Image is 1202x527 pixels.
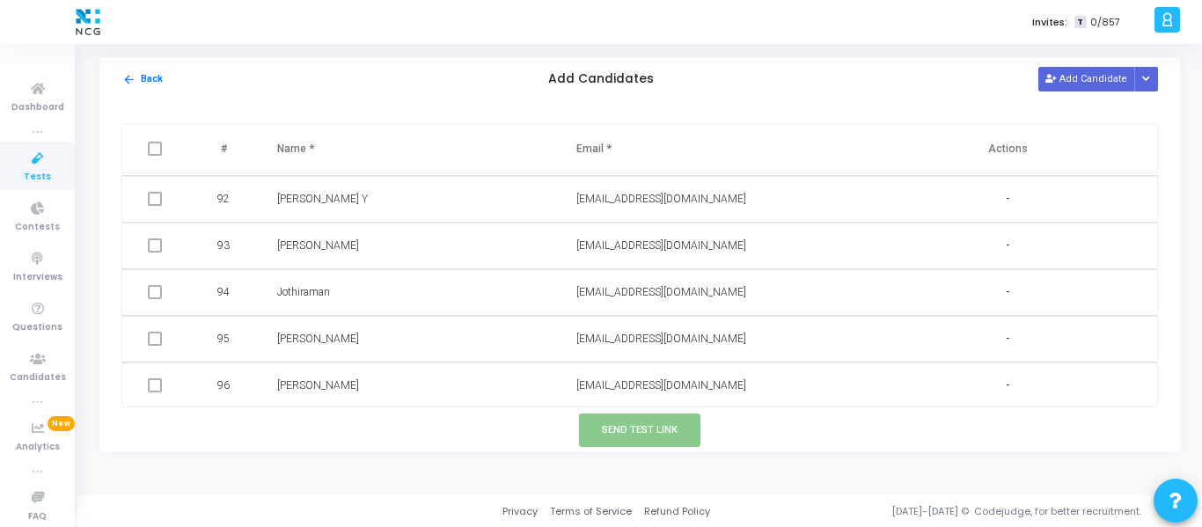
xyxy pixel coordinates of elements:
[502,504,538,519] a: Privacy
[12,320,62,335] span: Questions
[1006,285,1009,300] span: -
[576,286,746,298] span: [EMAIL_ADDRESS][DOMAIN_NAME]
[48,416,75,431] span: New
[1006,192,1009,207] span: -
[277,239,359,252] span: [PERSON_NAME]
[548,72,654,87] h5: Add Candidates
[710,504,1180,519] div: [DATE]-[DATE] © Codejudge, for better recruitment.
[559,124,858,173] th: Email *
[28,509,47,524] span: FAQ
[71,4,105,40] img: logo
[16,440,60,455] span: Analytics
[1006,238,1009,253] span: -
[11,100,64,115] span: Dashboard
[10,370,66,385] span: Candidates
[24,170,51,185] span: Tests
[13,270,62,285] span: Interviews
[576,333,746,345] span: [EMAIL_ADDRESS][DOMAIN_NAME]
[1006,378,1009,393] span: -
[217,191,230,207] span: 92
[644,504,710,519] a: Refund Policy
[1038,67,1135,91] button: Add Candidate
[277,379,359,392] span: [PERSON_NAME]
[217,331,230,347] span: 95
[217,284,230,300] span: 94
[191,124,260,173] th: #
[550,504,632,519] a: Terms of Service
[576,239,746,252] span: [EMAIL_ADDRESS][DOMAIN_NAME]
[15,220,60,235] span: Contests
[260,124,559,173] th: Name *
[1090,15,1120,30] span: 0/857
[217,377,230,393] span: 96
[576,193,746,205] span: [EMAIL_ADDRESS][DOMAIN_NAME]
[277,193,368,205] span: [PERSON_NAME] Y
[277,286,330,298] span: Jothiraman
[121,71,164,88] button: Back
[579,414,700,446] button: Send Test Link
[858,124,1157,173] th: Actions
[1006,332,1009,347] span: -
[1032,15,1067,30] label: Invites:
[1074,16,1086,29] span: T
[217,238,230,253] span: 93
[576,379,746,392] span: [EMAIL_ADDRESS][DOMAIN_NAME]
[1134,67,1159,91] div: Button group with nested dropdown
[277,333,359,345] span: [PERSON_NAME]
[122,73,136,86] mat-icon: arrow_back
